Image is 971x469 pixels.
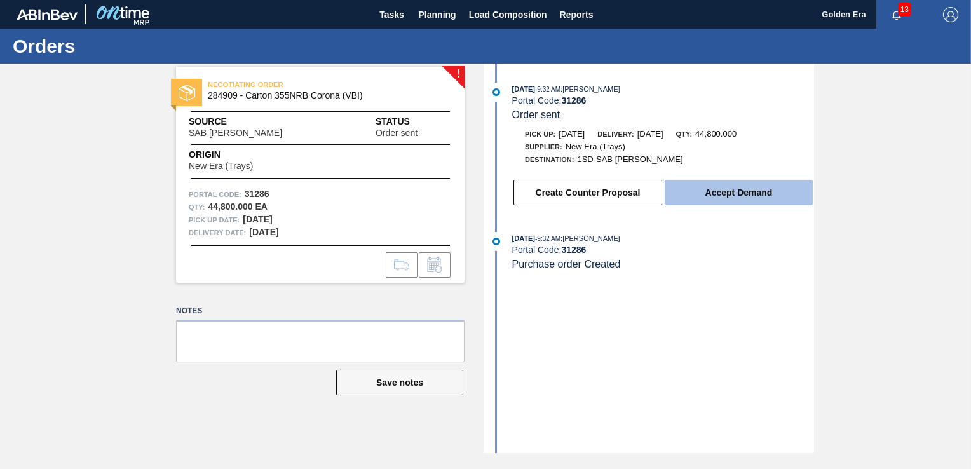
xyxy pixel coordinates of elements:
strong: 31286 [245,189,269,199]
span: Reports [560,7,594,22]
h1: Orders [13,39,238,53]
strong: [DATE] [249,227,278,237]
span: 44,800.000 [695,129,737,139]
span: Delivery: [597,130,634,138]
img: Logout [943,7,958,22]
span: Qty: [676,130,692,138]
span: Pick up: [525,130,555,138]
button: Notifications [876,6,917,24]
span: Portal Code: [189,188,241,201]
span: : [PERSON_NAME] [560,85,620,93]
img: atual [492,88,500,96]
button: Create Counter Proposal [513,180,662,205]
strong: [DATE] [243,214,272,224]
span: - 9:32 AM [535,235,560,242]
div: Portal Code: [512,245,814,255]
div: Inform order change [419,252,451,278]
div: Portal Code: [512,95,814,105]
span: Supplier: [525,143,562,151]
img: status [179,85,195,101]
label: Notes [176,302,465,320]
span: Order sent [376,128,418,138]
span: Load Composition [469,7,547,22]
span: [DATE] [512,85,535,93]
span: Order sent [512,109,560,120]
span: Planning [419,7,456,22]
span: Qty : [189,201,205,214]
span: Origin [189,148,285,161]
img: atual [492,238,500,245]
strong: 44,800.000 EA [208,201,267,212]
button: Save notes [336,370,463,395]
span: Delivery Date: [189,226,246,239]
img: TNhmsLtSVTkK8tSr43FrP2fwEKptu5GPRR3wAAAABJRU5ErkJggg== [17,9,78,20]
span: New Era (Trays) [566,142,625,151]
span: [DATE] [559,129,585,139]
span: : [PERSON_NAME] [560,234,620,242]
span: [DATE] [512,234,535,242]
span: Status [376,115,452,128]
span: NEGOTIATING ORDER [208,78,386,91]
span: Tasks [378,7,406,22]
span: [DATE] [637,129,663,139]
div: Go to Load Composition [386,252,418,278]
button: Accept Demand [665,180,813,205]
span: Destination: [525,156,574,163]
strong: 31286 [561,95,586,105]
span: - 9:32 AM [535,86,560,93]
span: Purchase order Created [512,259,621,269]
span: 1SD-SAB [PERSON_NAME] [577,154,682,164]
span: SAB [PERSON_NAME] [189,128,282,138]
strong: 31286 [561,245,586,255]
span: Pick up Date: [189,214,240,226]
span: 13 [898,3,911,17]
span: New Era (Trays) [189,161,253,171]
span: Source [189,115,320,128]
span: 284909 - Carton 355NRB Corona (VBI) [208,91,438,100]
